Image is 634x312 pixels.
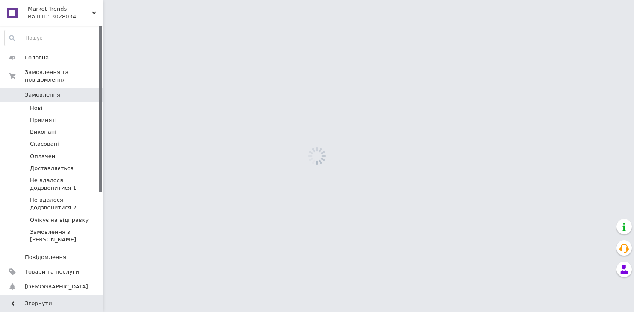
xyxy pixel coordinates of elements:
span: Нові [30,104,42,112]
span: Очікує на відправку [30,216,89,224]
span: Скасовані [30,140,59,148]
span: Оплачені [30,153,57,160]
span: Замовлення [25,91,60,99]
span: Замовлення та повідомлення [25,68,103,84]
span: Виконані [30,128,56,136]
span: Товари та послуги [25,268,79,276]
span: Головна [25,54,49,62]
span: Не вдалося додзвонитися 1 [30,177,100,192]
span: Повідомлення [25,253,66,261]
div: Ваш ID: 3028034 [28,13,103,21]
span: Доставляється [30,165,74,172]
span: [DEMOGRAPHIC_DATA] [25,283,88,291]
span: Не вдалося додзвонитися 2 [30,196,100,212]
span: Замовлення з [PERSON_NAME] [30,228,100,244]
span: Прийняті [30,116,56,124]
span: Market Trends [28,5,92,13]
input: Пошук [5,30,101,46]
